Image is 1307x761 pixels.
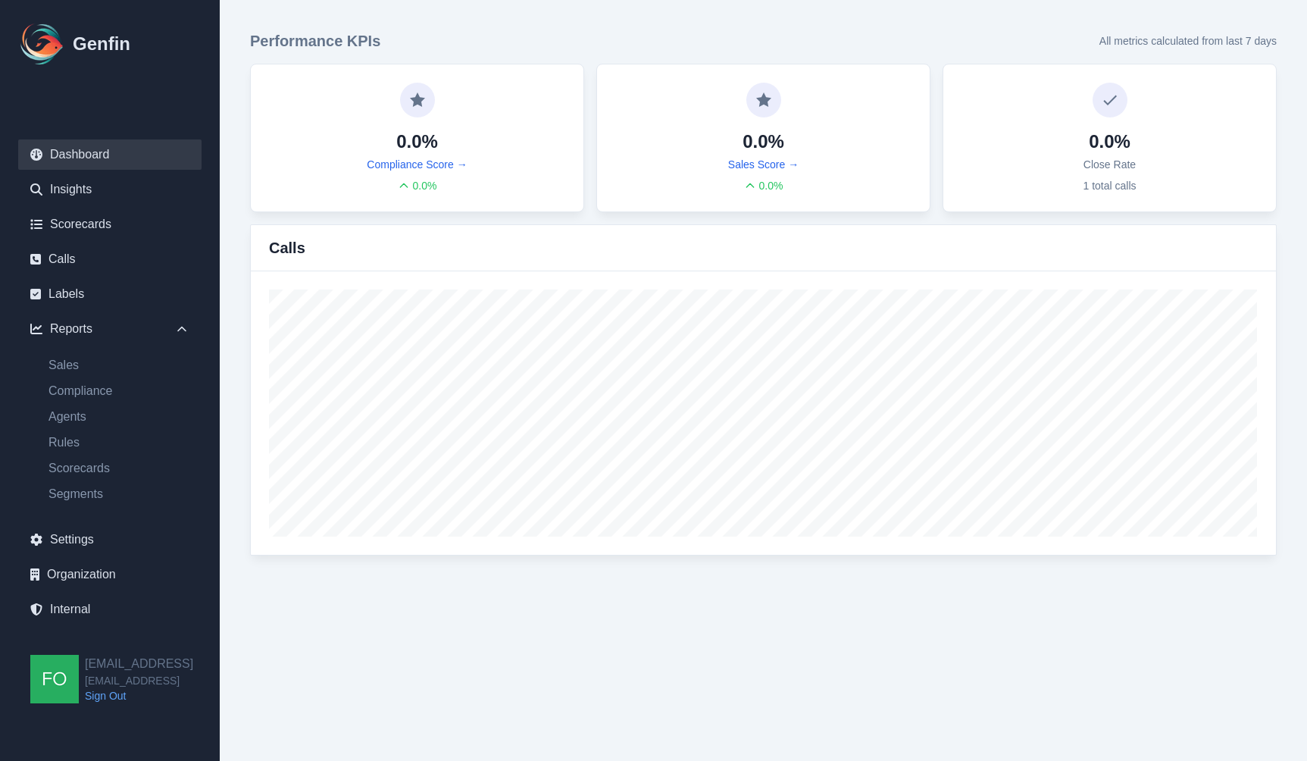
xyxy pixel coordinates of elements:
[18,139,202,170] a: Dashboard
[743,130,784,154] h4: 0.0%
[367,157,467,172] a: Compliance Score →
[73,32,130,56] h1: Genfin
[250,30,380,52] h3: Performance KPIs
[36,459,202,478] a: Scorecards
[18,244,202,274] a: Calls
[269,237,305,258] h3: Calls
[36,356,202,374] a: Sales
[36,382,202,400] a: Compliance
[36,408,202,426] a: Agents
[36,434,202,452] a: Rules
[85,673,193,688] span: [EMAIL_ADDRESS]
[85,688,193,703] a: Sign Out
[18,20,67,68] img: Logo
[85,655,193,673] h2: [EMAIL_ADDRESS]
[1083,157,1136,172] p: Close Rate
[18,279,202,309] a: Labels
[18,559,202,590] a: Organization
[398,178,437,193] div: 0.0 %
[728,157,799,172] a: Sales Score →
[18,314,202,344] div: Reports
[36,485,202,503] a: Segments
[18,594,202,625] a: Internal
[396,130,438,154] h4: 0.0%
[1089,130,1130,154] h4: 0.0%
[1099,33,1277,49] p: All metrics calculated from last 7 days
[30,655,79,703] img: founders@genfin.ai
[18,174,202,205] a: Insights
[1083,178,1136,193] p: 1 total calls
[744,178,783,193] div: 0.0 %
[18,525,202,555] a: Settings
[18,209,202,240] a: Scorecards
